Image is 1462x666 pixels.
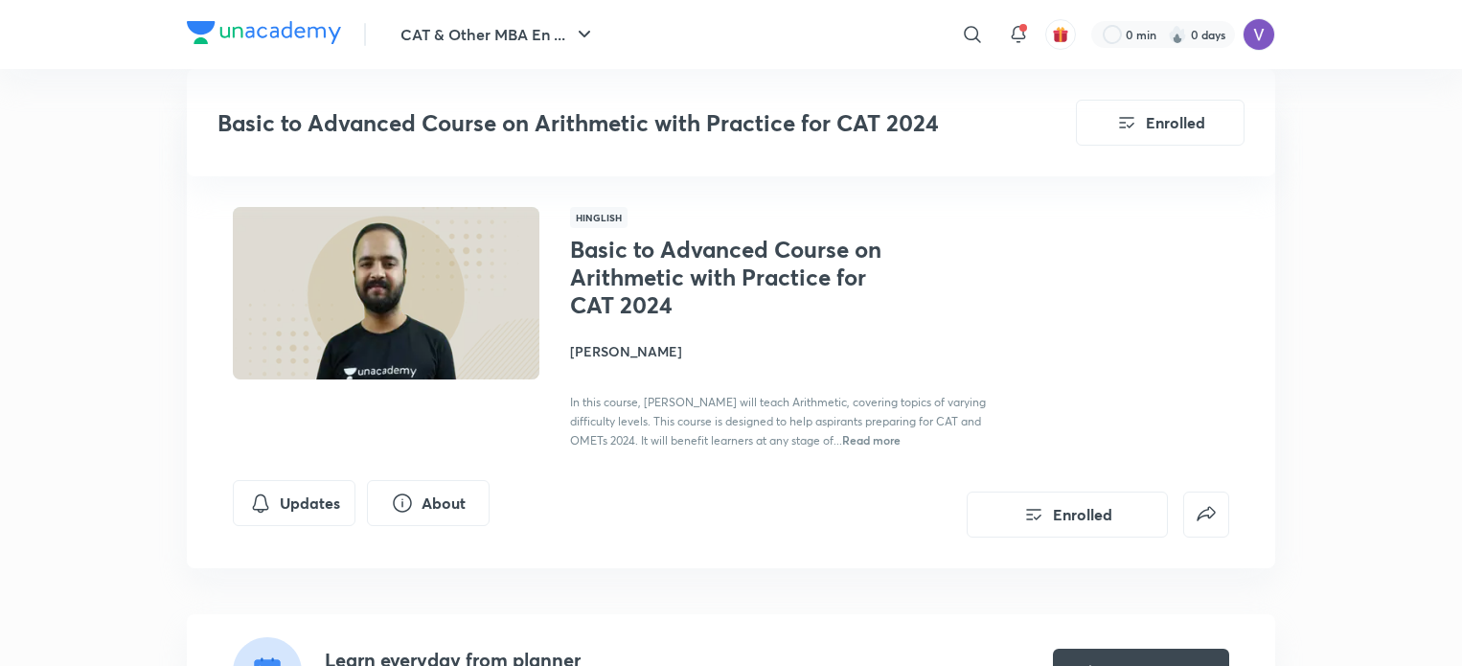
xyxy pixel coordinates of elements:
img: Vatsal Kanodia [1243,18,1275,51]
img: avatar [1052,26,1069,43]
h4: [PERSON_NAME] [570,341,999,361]
button: avatar [1045,19,1076,50]
img: Thumbnail [230,205,542,381]
button: Enrolled [1076,100,1245,146]
a: Company Logo [187,21,341,49]
span: Hinglish [570,207,628,228]
button: CAT & Other MBA En ... [389,15,607,54]
button: Updates [233,480,355,526]
button: About [367,480,490,526]
img: Company Logo [187,21,341,44]
span: Read more [842,432,901,448]
img: streak [1168,25,1187,44]
h1: Basic to Advanced Course on Arithmetic with Practice for CAT 2024 [570,236,883,318]
span: In this course, [PERSON_NAME] will teach Arithmetic, covering topics of varying difficulty levels... [570,395,986,448]
button: Enrolled [967,492,1168,538]
h3: Basic to Advanced Course on Arithmetic with Practice for CAT 2024 [217,109,968,137]
button: false [1183,492,1229,538]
